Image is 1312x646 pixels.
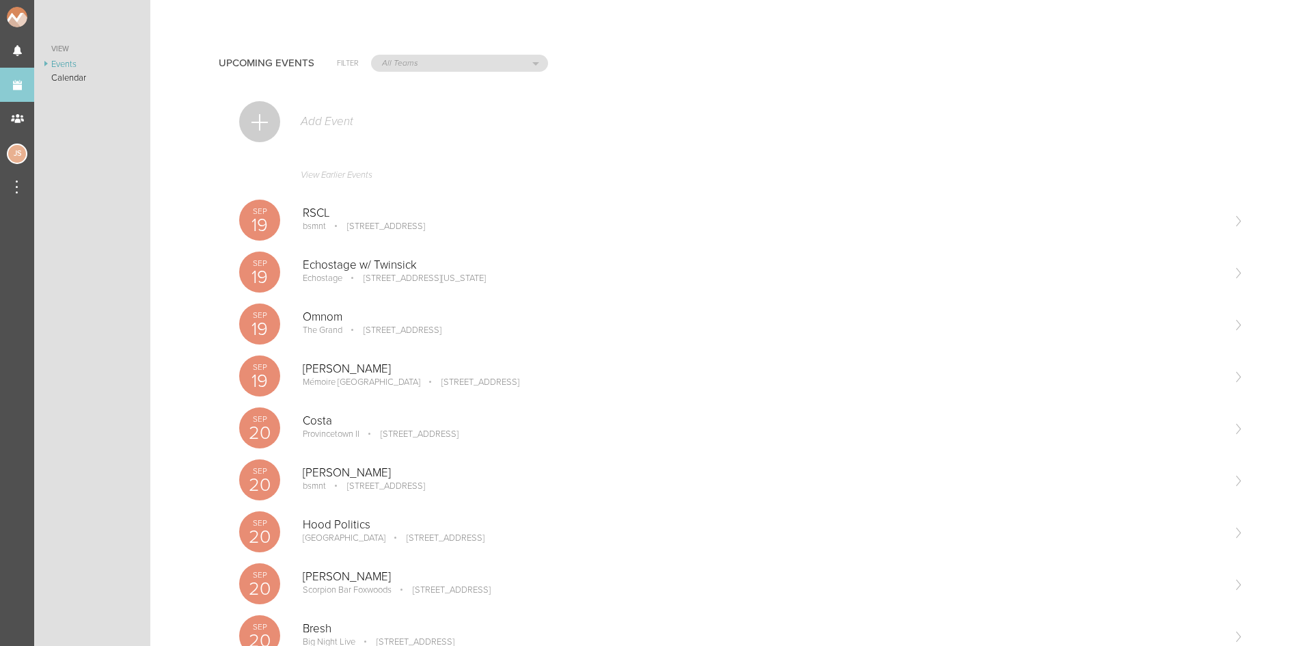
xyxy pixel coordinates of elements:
[239,320,280,338] p: 19
[303,466,1222,480] p: [PERSON_NAME]
[303,221,326,232] p: bsmnt
[344,325,441,336] p: [STREET_ADDRESS]
[328,481,425,492] p: [STREET_ADDRESS]
[34,41,150,57] a: View
[394,584,491,595] p: [STREET_ADDRESS]
[239,259,280,267] p: Sep
[239,467,280,475] p: Sep
[303,377,420,388] p: Mémoire [GEOGRAPHIC_DATA]
[239,415,280,423] p: Sep
[303,362,1222,376] p: [PERSON_NAME]
[303,325,342,336] p: The Grand
[239,424,280,442] p: 20
[422,377,519,388] p: [STREET_ADDRESS]
[239,476,280,494] p: 20
[303,584,392,595] p: Scorpion Bar Foxwoods
[7,144,27,164] div: Jessica Smith
[344,273,486,284] p: [STREET_ADDRESS][US_STATE]
[239,528,280,546] p: 20
[239,216,280,234] p: 19
[219,57,314,69] h4: Upcoming Events
[34,71,150,85] a: Calendar
[239,623,280,631] p: Sep
[239,268,280,286] p: 19
[303,533,385,543] p: [GEOGRAPHIC_DATA]
[303,273,342,284] p: Echostage
[303,570,1222,584] p: [PERSON_NAME]
[239,580,280,598] p: 20
[7,7,84,27] img: NOMAD
[303,518,1222,532] p: Hood Politics
[239,372,280,390] p: 19
[337,57,359,69] h6: Filter
[303,414,1222,428] p: Costa
[239,163,1244,194] a: View Earlier Events
[303,258,1222,272] p: Echostage w/ Twinsick
[239,571,280,579] p: Sep
[387,533,484,543] p: [STREET_ADDRESS]
[303,206,1222,220] p: RSCL
[328,221,425,232] p: [STREET_ADDRESS]
[299,115,353,129] p: Add Event
[239,207,280,215] p: Sep
[239,519,280,527] p: Sep
[303,622,1222,636] p: Bresh
[303,310,1222,324] p: Omnom
[303,481,326,492] p: bsmnt
[303,429,359,440] p: Provincetown II
[239,311,280,319] p: Sep
[361,429,459,440] p: [STREET_ADDRESS]
[34,57,150,71] a: Events
[239,363,280,371] p: Sep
